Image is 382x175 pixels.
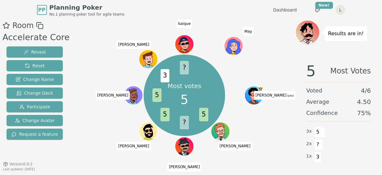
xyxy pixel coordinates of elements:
span: Click to change your name [96,91,130,100]
span: Click to change your name [254,91,295,100]
span: 4 / 6 [361,86,371,95]
span: Click to change your name [218,142,252,150]
span: Click to change your name [167,163,201,171]
span: Change Name [16,76,54,83]
span: Click to change your name [117,142,151,150]
span: 3 x [306,128,312,135]
span: Confidence [306,109,338,117]
p: Most votes [168,82,201,90]
span: 3 [314,152,321,162]
span: No.1 planning poker tool for agile teams [49,12,125,17]
button: Version0.9.2 [3,162,33,167]
span: 5 [161,108,169,121]
span: Click to change your name [243,27,254,36]
button: Reset [7,60,63,71]
span: Reveal [24,49,46,55]
a: PPPlanning PokerNo.1 planning poker tool for agile teams [37,3,125,17]
span: ? [314,139,321,150]
span: Version 0.9.2 [9,162,33,167]
span: 5 [180,90,188,109]
span: 5 [199,108,208,121]
div: Accelerate Core [2,31,70,44]
span: (you) [287,94,294,97]
span: Luis Oliveira is the host [258,86,263,91]
span: Change Avatar [15,117,55,124]
span: ? [180,116,189,130]
span: 2 x [306,140,312,147]
button: L [335,5,345,15]
span: Most Votes [330,64,371,78]
span: ? [180,61,189,74]
button: Click to change your avatar [245,86,263,104]
span: Average [306,97,329,106]
button: Request a feature [7,129,63,140]
span: Planning Poker [49,3,125,12]
span: Click to change your name [177,19,192,28]
span: Last updated: [DATE] [3,168,35,171]
button: New! [312,4,323,16]
button: Reveal [7,46,63,58]
button: Change Deck [7,87,63,99]
span: PP [38,6,45,14]
span: 1 x [306,153,312,160]
span: Change Deck [16,90,53,96]
a: Dashboard [273,7,297,13]
div: New! [315,2,333,9]
span: Voted [306,86,322,95]
button: Add as favourite [2,20,10,31]
span: Room [12,20,34,31]
span: 5 [153,88,161,102]
span: 75 % [357,109,371,117]
span: Click to change your name [117,40,151,49]
button: Change Name [7,74,63,85]
button: Change Avatar [7,115,63,126]
span: Request a feature [12,131,58,137]
span: 5 [314,127,321,137]
span: 3 [161,69,169,83]
span: 4.50 [357,97,371,106]
button: Participate [7,101,63,112]
span: Reset [25,63,44,69]
span: 5 [306,64,316,78]
span: Participate [20,104,50,110]
p: Results are in! [328,29,364,38]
